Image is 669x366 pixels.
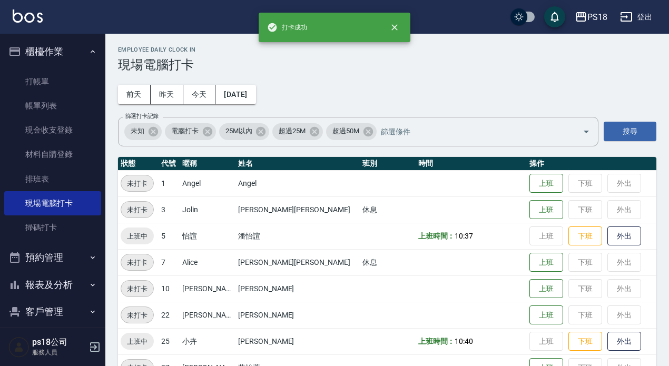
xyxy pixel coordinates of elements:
td: 休息 [360,249,416,275]
td: [PERSON_NAME] [180,275,235,302]
span: 未打卡 [121,257,153,268]
button: 報表及分析 [4,271,101,299]
a: 材料自購登錄 [4,142,101,166]
a: 現金收支登錄 [4,118,101,142]
td: 22 [159,302,180,328]
th: 代號 [159,157,180,171]
span: 未打卡 [121,178,153,189]
input: 篩選條件 [378,122,564,141]
span: 上班中 [121,231,154,242]
a: 掃碼打卡 [4,215,101,240]
td: [PERSON_NAME][PERSON_NAME] [235,249,360,275]
span: 未打卡 [121,310,153,321]
button: 上班 [529,253,563,272]
button: 員工及薪資 [4,325,101,353]
td: Alice [180,249,235,275]
th: 操作 [527,157,656,171]
button: 下班 [568,226,602,246]
button: Open [578,123,595,140]
button: 下班 [568,332,602,351]
label: 篩選打卡記錄 [125,112,159,120]
td: 5 [159,223,180,249]
button: 外出 [607,226,641,246]
h2: Employee Daily Clock In [118,46,656,53]
button: 客戶管理 [4,298,101,325]
button: 上班 [529,305,563,325]
button: PS18 [570,6,612,28]
td: [PERSON_NAME] [235,328,360,354]
th: 暱稱 [180,157,235,171]
td: Angel [180,170,235,196]
a: 打帳單 [4,70,101,94]
p: 服務人員 [32,348,86,357]
span: 電腦打卡 [165,126,205,136]
span: 未打卡 [121,204,153,215]
div: 超過50M [326,123,377,140]
td: 3 [159,196,180,223]
td: [PERSON_NAME] [235,302,360,328]
button: [DATE] [215,85,255,104]
span: 10:37 [455,232,473,240]
th: 班別 [360,157,416,171]
td: 怡諠 [180,223,235,249]
b: 上班時間： [418,337,455,345]
button: save [544,6,565,27]
button: 上班 [529,200,563,220]
td: Jolin [180,196,235,223]
button: 昨天 [151,85,183,104]
h3: 現場電腦打卡 [118,57,656,72]
div: 未知 [124,123,162,140]
div: 超過25M [272,123,323,140]
a: 帳單列表 [4,94,101,118]
button: 搜尋 [604,122,656,141]
span: 超過25M [272,126,312,136]
span: 上班中 [121,336,154,347]
td: [PERSON_NAME][PERSON_NAME] [235,196,360,223]
b: 上班時間： [418,232,455,240]
button: 上班 [529,174,563,193]
td: 7 [159,249,180,275]
span: 10:40 [455,337,473,345]
div: PS18 [587,11,607,24]
a: 現場電腦打卡 [4,191,101,215]
span: 超過50M [326,126,366,136]
td: Angel [235,170,360,196]
div: 25M以內 [219,123,270,140]
button: 外出 [607,332,641,351]
td: [PERSON_NAME] [235,275,360,302]
img: Person [8,337,29,358]
td: 潘怡諠 [235,223,360,249]
th: 時間 [416,157,527,171]
span: 未知 [124,126,151,136]
td: 10 [159,275,180,302]
h5: ps18公司 [32,337,86,348]
button: 今天 [183,85,216,104]
button: 櫃檯作業 [4,38,101,65]
button: 上班 [529,279,563,299]
span: 未打卡 [121,283,153,294]
span: 打卡成功 [267,22,307,33]
div: 電腦打卡 [165,123,216,140]
button: close [383,16,406,39]
span: 25M以內 [219,126,259,136]
td: 小卉 [180,328,235,354]
td: 25 [159,328,180,354]
a: 排班表 [4,167,101,191]
button: 登出 [616,7,656,27]
button: 前天 [118,85,151,104]
td: [PERSON_NAME] [180,302,235,328]
button: 預約管理 [4,244,101,271]
th: 狀態 [118,157,159,171]
img: Logo [13,9,43,23]
th: 姓名 [235,157,360,171]
td: 1 [159,170,180,196]
td: 休息 [360,196,416,223]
